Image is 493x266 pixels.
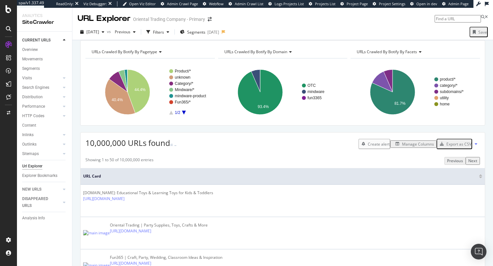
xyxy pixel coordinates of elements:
div: Filters [153,29,164,35]
div: Inlinks [22,132,34,138]
a: DISAPPEARED URLS [22,196,61,209]
span: Segments [187,29,205,35]
div: [DOMAIN_NAME]: Educational Toys & Learning Toys for Kids & Toddlers [83,190,213,196]
text: 40.4% [112,98,123,102]
span: vs [107,29,112,34]
div: Url Explorer [22,163,42,170]
text: subdomains/* [440,89,464,94]
div: Fun365 | Craft, Party, Wedding, Classroom Ideas & Inspiration [110,255,222,260]
span: Logs Projects List [275,1,304,6]
a: Admin Crawl Page [161,1,198,7]
a: Visits [22,75,61,82]
div: A chart. [351,64,478,120]
a: Search Engines [22,84,61,91]
text: mindware-product [175,94,206,98]
div: arrow-right-arrow-left [208,17,212,22]
div: Distribution [22,94,43,101]
span: Admin Crawl List [235,1,263,6]
div: Manage Columns [402,141,434,147]
text: fun3365 [307,96,322,100]
a: HTTP Codes [22,113,61,119]
text: utility [440,96,449,100]
a: Overview [22,46,67,53]
text: 81.7% [395,101,406,106]
div: [DATE] [207,29,219,35]
div: Segments [22,65,40,72]
span: Admin Page [448,1,469,6]
div: Viz Debugger: [83,1,107,7]
div: ReadOnly: [56,1,74,7]
svg: A chart. [218,64,346,120]
span: 10,000,000 URLs found [85,137,170,148]
a: Projects List [309,1,336,7]
div: Showing 1 to 50 of 10,000,000 entries [85,157,154,164]
span: 2025 Aug. 8th [86,29,99,35]
span: Previous [112,29,130,35]
button: Next [466,157,480,164]
a: Content [22,122,67,129]
div: Export as CSV [446,141,471,147]
button: Previous [444,157,466,164]
a: [URL][DOMAIN_NAME] [110,228,151,234]
div: Analysis Info [22,215,45,222]
div: URL Explorer [78,13,130,24]
div: NEW URLS [22,186,41,193]
text: Product/* [175,69,191,73]
a: Project Page [340,1,368,7]
button: Save [470,27,488,37]
text: category/* [440,83,457,88]
div: Content [22,122,36,129]
text: product/* [440,77,456,82]
text: Mindware/* [175,87,194,92]
span: URLs Crawled By Botify By pagetype [92,49,157,55]
button: Filters [144,27,172,37]
a: Segments [22,65,67,72]
a: Url Explorer [22,163,67,170]
a: [URL][DOMAIN_NAME] [110,260,151,266]
a: Movements [22,56,67,63]
text: OTC [307,83,316,88]
div: Visits [22,75,32,82]
a: Explorer Bookmarks [22,172,67,179]
div: Performance [22,103,45,110]
text: 1/2 [175,110,180,115]
text: 93.4% [258,104,269,109]
button: Previous [112,27,138,37]
div: Oriental Trading | Party Supplies, Toys, Crafts & More [110,222,208,228]
div: Create alert [368,141,390,147]
div: HTTP Codes [22,113,44,119]
div: - [174,139,177,150]
a: Project Settings [373,1,405,7]
span: Open in dev [416,1,437,6]
div: Oriental Trading Company - Primary [133,16,205,23]
text: Category/* [175,81,193,86]
a: CURRENT URLS [22,37,61,44]
span: URL Card [83,173,477,179]
div: Explorer Bookmarks [22,172,57,179]
text: 44.4% [135,88,146,92]
a: NEW URLS [22,186,61,193]
button: [DATE] [78,27,107,37]
input: Find a URL [435,15,481,23]
button: Create alert [358,139,390,149]
a: Webflow [203,1,224,7]
span: URLs Crawled By Botify By facets [357,49,417,55]
div: SiteCrawler [22,19,67,26]
div: Open Intercom Messenger [471,244,486,259]
text: unknown [175,75,190,80]
text: mindware [307,89,324,94]
text: home [440,102,450,106]
button: Manage Columns [390,140,437,148]
img: Equal [170,144,173,146]
div: Movements [22,56,43,63]
a: Outlinks [22,141,61,148]
div: Search Engines [22,84,49,91]
span: Project Page [347,1,368,6]
span: Webflow [209,1,224,6]
div: Previous [447,158,463,164]
a: Inlinks [22,132,61,138]
div: Overview [22,46,38,53]
a: Admin Page [442,1,469,7]
img: main image [83,230,110,236]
